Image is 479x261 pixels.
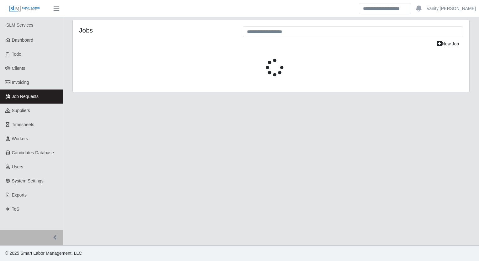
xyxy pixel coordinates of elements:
span: Timesheets [12,122,34,127]
span: SLM Services [6,23,33,28]
span: Invoicing [12,80,29,85]
span: System Settings [12,178,44,183]
span: © 2025 Smart Labor Management, LLC [5,251,82,256]
span: Job Requests [12,94,39,99]
span: Clients [12,66,25,71]
span: Users [12,164,24,169]
a: Vanity [PERSON_NAME] [427,5,476,12]
span: Dashboard [12,38,34,43]
span: Workers [12,136,28,141]
img: SLM Logo [9,5,40,12]
span: Exports [12,192,27,197]
span: Suppliers [12,108,30,113]
input: Search [359,3,411,14]
a: New Job [433,38,463,49]
span: Candidates Database [12,150,54,155]
span: Todo [12,52,21,57]
span: ToS [12,207,19,212]
h4: Jobs [79,26,234,34]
